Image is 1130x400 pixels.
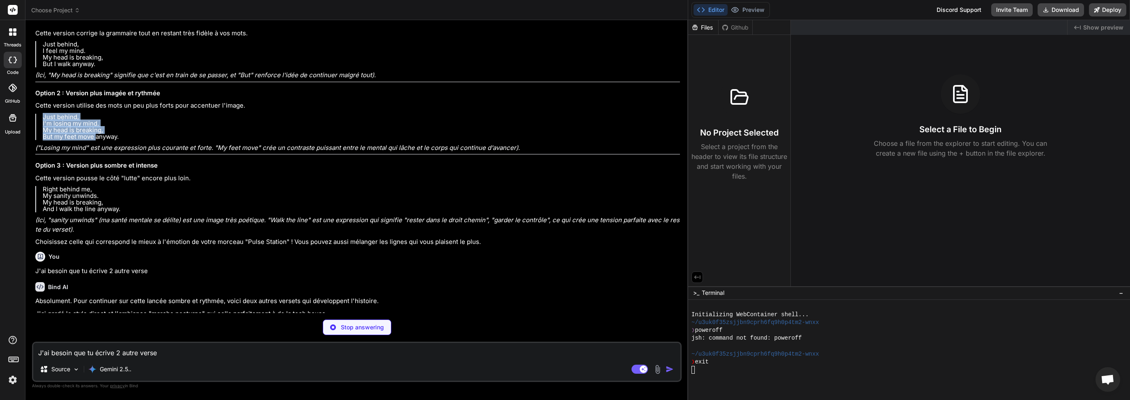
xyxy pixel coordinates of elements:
[88,365,96,373] img: Gemini 2.5 Pro
[719,23,752,32] div: Github
[1038,3,1084,16] button: Download
[35,144,520,152] em: ("Losing my mind" est une expression plus courante et forte. "My feet move" crée un contraste pui...
[35,89,680,98] h3: Option 2 : Version plus imagée et rythmée
[35,267,680,276] p: J'ai besoin que tu écrive 2 autre verse
[48,283,68,291] h6: Bind AI
[35,216,680,233] em: (Ici, "sanity unwinds" (ma santé mentale se délite) est une image très poétique. "Walk the line" ...
[43,41,680,67] p: Just behind, I feel my mind. My head is breaking, But I walk anyway.
[1089,3,1126,16] button: Deploy
[43,186,680,212] p: Right behind me, My sanity unwinds. My head is breaking, And I walk the line anyway.
[691,334,802,342] span: jsh: command not found: poweroff
[43,114,680,140] p: Just behind, I'm losing my mind. My head is breaking, But my feet move anyway.
[691,311,809,319] span: Initializing WebContainer shell...
[35,297,680,306] p: Absolument. Pour continuer sur cette lancée sombre et rythmée, voici deux autres versets qui déve...
[35,101,680,110] p: Cette version utilise des mots un peu plus forts pour accentuer l'image.
[991,3,1033,16] button: Invite Team
[932,3,986,16] div: Discord Support
[666,365,674,373] img: icon
[693,289,699,297] span: >_
[110,383,125,388] span: privacy
[1083,23,1123,32] span: Show preview
[1096,367,1120,392] div: Ouvrir le chat
[6,373,20,387] img: settings
[695,326,722,334] span: poweroff
[32,382,682,390] p: Always double-check its answers. Your in Bind
[48,253,60,261] h6: You
[691,350,819,358] span: ~/u3uk0f35zsjjbn9cprh6fq9h0p4tm2-wnxx
[7,69,18,76] label: code
[691,142,787,181] p: Select a project from the header to view its file structure and start working with your files.
[728,4,768,16] button: Preview
[51,365,70,373] p: Source
[5,98,20,105] label: GitHub
[868,138,1052,158] p: Choose a file from the explorer to start editing. You can create a new file using the + button in...
[35,161,680,170] h3: Option 3 : Version plus sombre et intense
[1117,286,1125,299] button: −
[1119,289,1123,297] span: −
[702,289,724,297] span: Terminal
[31,6,80,14] span: Choose Project
[73,366,80,373] img: Pick Models
[100,365,131,373] p: Gemini 2.5..
[35,309,680,319] p: J'ai gardé le style direct et l'ambiance "marche nocturne" qui colle parfaitement à de la tech ho...
[653,365,662,374] img: attachment
[695,358,709,366] span: exit
[35,237,680,247] p: Choisissez celle qui correspond le mieux à l'émotion de votre morceau "Pulse Station" ! Vous pouv...
[5,129,21,136] label: Upload
[694,4,728,16] button: Editor
[35,29,680,38] p: Cette version corrige la grammaire tout en restant très fidèle à vos mots.
[691,319,819,326] span: ~/u3uk0f35zsjjbn9cprh6fq9h0p4tm2-wnxx
[4,41,21,48] label: threads
[691,326,695,334] span: ❯
[919,124,1001,135] h3: Select a File to Begin
[341,323,384,331] p: Stop answering
[35,71,376,79] em: (Ici, "My head is breaking" signifie que c'est en train de se passer, et "But" renforce l'idée de...
[688,23,718,32] div: Files
[691,358,695,366] span: ❯
[700,127,779,138] h3: No Project Selected
[35,174,680,183] p: Cette version pousse le côté "lutte" encore plus loin.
